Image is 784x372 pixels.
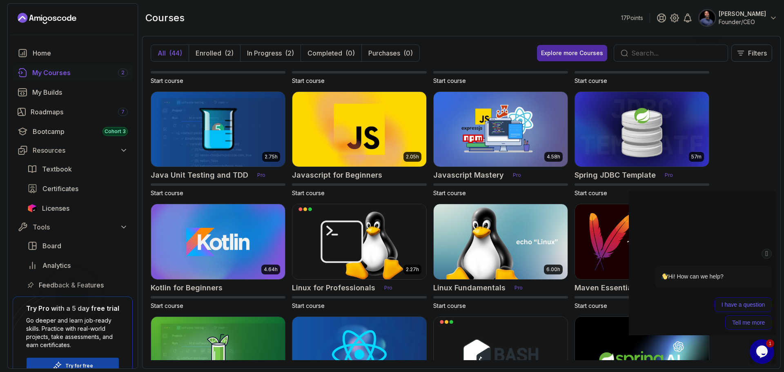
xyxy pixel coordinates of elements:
[13,123,133,140] a: bootcamp
[22,238,133,254] a: board
[151,204,285,279] img: Kotlin for Beginners card
[575,169,656,181] h2: Spring JDBC Template
[121,109,125,115] span: 7
[22,200,133,216] a: licenses
[748,48,767,58] p: Filters
[575,92,709,167] img: Spring JDBC Template card
[292,302,325,309] span: Start course
[575,189,607,196] span: Start course
[121,69,125,76] span: 2
[42,203,69,213] span: Licenses
[42,184,78,194] span: Certificates
[13,143,133,158] button: Resources
[731,45,772,62] button: Filters
[13,104,133,120] a: roadmaps
[433,169,504,181] h2: Javascript Mastery
[575,282,638,294] h2: Maven Essentials
[285,48,294,58] div: (2)
[691,154,702,160] p: 57m
[22,161,133,177] a: textbook
[541,49,603,57] div: Explore more Courses
[196,48,221,58] p: Enrolled
[32,87,128,97] div: My Builds
[151,302,183,309] span: Start course
[301,45,361,61] button: Completed(0)
[22,277,133,293] a: feedback
[631,48,721,58] input: Search...
[406,266,419,273] p: 2.27h
[225,48,234,58] div: (2)
[151,282,223,294] h2: Kotlin for Beginners
[433,282,506,294] h2: Linux Fundamentals
[189,45,240,61] button: Enrolled(2)
[169,48,182,58] div: (44)
[699,10,715,26] img: user profile image
[750,339,776,364] iframe: chat widget
[151,169,248,181] h2: Java Unit Testing and TDD
[621,14,643,22] p: 17 Points
[145,11,185,25] h2: courses
[27,204,37,212] img: jetbrains icon
[307,48,342,58] p: Completed
[629,192,776,335] iframe: chat widget
[22,180,133,197] a: certificates
[252,171,270,179] p: Pro
[433,189,466,196] span: Start course
[546,266,560,273] p: 6.00h
[434,92,568,167] img: Javascript Mastery card
[379,284,397,292] p: Pro
[151,92,285,167] img: Java Unit Testing and TDD card
[434,204,568,279] img: Linux Fundamentals card
[151,45,189,61] button: All(44)
[33,145,128,155] div: Resources
[31,107,128,117] div: Roadmaps
[537,45,607,61] button: Explore more Courses
[32,68,128,78] div: My Courses
[39,280,104,290] span: Feedback & Features
[105,128,126,135] span: Cohort 3
[406,154,419,160] p: 2.05h
[292,77,325,84] span: Start course
[292,204,426,279] img: Linux for Professionals card
[13,65,133,81] a: courses
[345,48,355,58] div: (0)
[433,77,466,84] span: Start course
[510,284,528,292] p: Pro
[13,84,133,100] a: builds
[292,282,375,294] h2: Linux for Professionals
[22,257,133,274] a: analytics
[42,164,72,174] span: Textbook
[240,45,301,61] button: In Progress(2)
[719,18,766,26] p: Founder/CEO
[42,261,71,270] span: Analytics
[660,171,678,179] p: Pro
[547,154,560,160] p: 4.58h
[719,10,766,18] p: [PERSON_NAME]
[575,204,709,279] img: Maven Essentials card
[13,220,133,234] button: Tools
[33,127,128,136] div: Bootcamp
[13,45,133,61] a: home
[575,302,607,309] span: Start course
[368,48,400,58] p: Purchases
[65,363,93,369] a: Try for free
[292,169,382,181] h2: Javascript for Beginners
[26,316,119,349] p: Go deeper and learn job-ready skills. Practice with real-world projects, take assessments, and ea...
[575,77,607,84] span: Start course
[292,189,325,196] span: Start course
[151,189,183,196] span: Start course
[247,48,282,58] p: In Progress
[508,171,526,179] p: Pro
[151,77,183,84] span: Start course
[42,241,61,251] span: Board
[403,48,413,58] div: (0)
[158,48,166,58] p: All
[18,12,76,25] a: Landing page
